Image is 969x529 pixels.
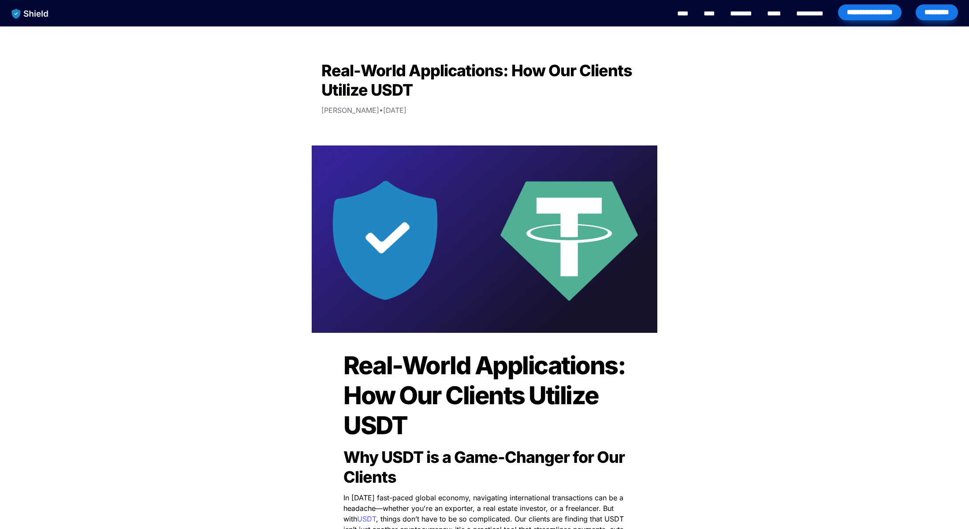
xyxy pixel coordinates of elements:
a: USDT [357,514,376,523]
span: Real-World Applications: How Our Clients Utilize USDT [321,61,635,100]
img: website logo [7,4,53,23]
span: [PERSON_NAME] [321,106,379,115]
span: Real-World Applications: How Our Clients Utilize USDT [343,350,630,440]
span: [DATE] [383,106,406,115]
span: • [379,106,383,115]
span: Why USDT is a Game-Changer for Our Clients [343,447,628,487]
span: In [DATE] fast-paced global economy, navigating international transactions can be a headache—whet... [343,493,626,523]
